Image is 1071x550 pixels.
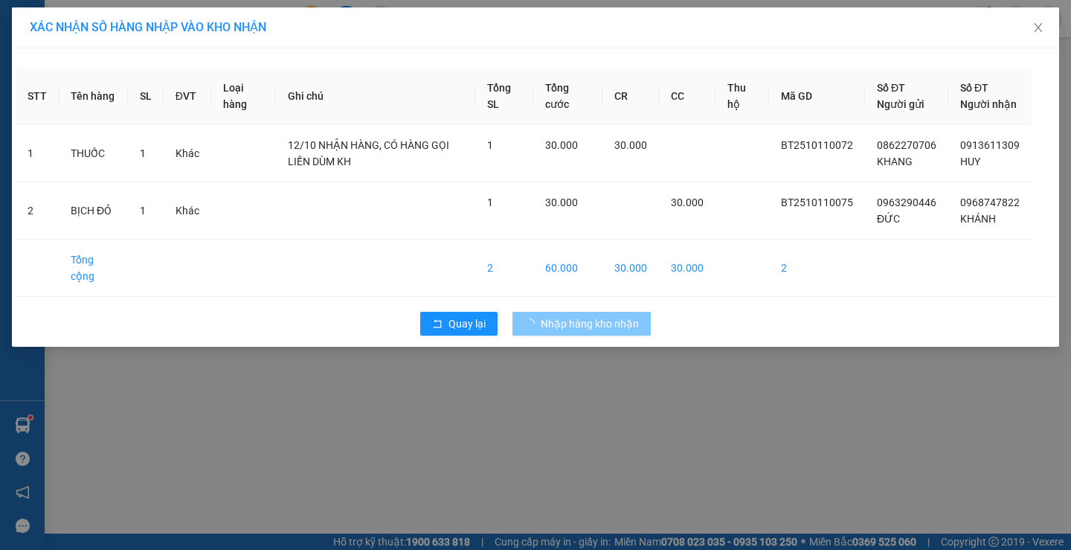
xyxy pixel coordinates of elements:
th: Tổng cước [533,68,602,125]
th: SL [128,68,164,125]
button: Nhập hàng kho nhận [512,312,651,336]
th: Tổng SL [475,68,533,125]
th: Loại hàng [211,68,276,125]
button: rollbackQuay lại [420,312,498,336]
td: Khác [164,125,211,182]
span: Nhập hàng kho nhận [541,316,639,332]
td: 2 [475,240,533,297]
span: Số ĐT [960,82,988,94]
th: ĐVT [164,68,211,125]
span: 30.000 [545,139,578,151]
span: loading [524,319,541,329]
span: 1 [487,196,493,208]
span: 12/10 NHẬN HÀNG, CÓ HÀNG GỌI LIỀN DÙM KH [288,139,449,167]
td: THUỐC [59,125,128,182]
span: 1 [140,205,146,217]
span: 0862270706 [877,139,936,151]
span: Quay lại [448,316,486,332]
span: Số ĐT [877,82,905,94]
span: 0913611309 [960,139,1020,151]
span: 30.000 [671,196,704,208]
span: KHÁNH [960,213,996,225]
td: 30.000 [659,240,715,297]
td: 2 [16,182,59,240]
td: 30.000 [602,240,659,297]
span: 30.000 [614,139,647,151]
span: HUY [960,156,980,167]
span: close [1032,22,1044,33]
span: 30.000 [545,196,578,208]
td: Tổng cộng [59,240,128,297]
span: ĐỨC [877,213,900,225]
th: Ghi chú [276,68,475,125]
span: 1 [487,139,493,151]
button: Close [1017,7,1059,49]
th: CR [602,68,659,125]
span: 0963290446 [877,196,936,208]
span: BT2510110072 [781,139,853,151]
th: Tên hàng [59,68,128,125]
span: KHANG [877,156,913,167]
td: Khác [164,182,211,240]
th: CC [659,68,715,125]
span: Người nhận [960,98,1017,110]
span: 0968747822 [960,196,1020,208]
th: Thu hộ [715,68,769,125]
span: XÁC NHẬN SỐ HÀNG NHẬP VÀO KHO NHẬN [30,20,266,34]
th: Mã GD [769,68,865,125]
td: BỊCH ĐỎ [59,182,128,240]
td: 2 [769,240,865,297]
span: Người gửi [877,98,924,110]
th: STT [16,68,59,125]
td: 1 [16,125,59,182]
span: 1 [140,147,146,159]
span: rollback [432,319,443,330]
td: 60.000 [533,240,602,297]
span: BT2510110075 [781,196,853,208]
